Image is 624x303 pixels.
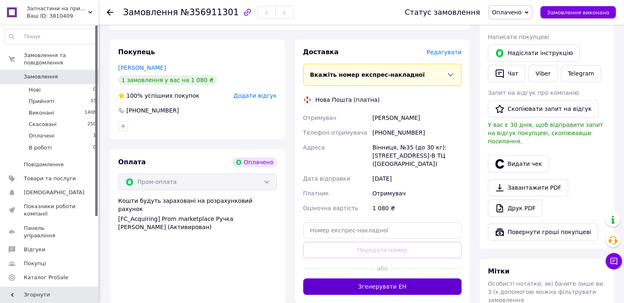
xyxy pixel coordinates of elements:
[29,98,54,105] span: Прийняті
[29,121,57,128] span: Скасовані
[118,75,217,85] div: 1 замовлення у вас на 1 080 ₴
[29,144,52,151] span: В роботі
[29,132,55,140] span: Оплачені
[90,98,96,105] span: 33
[488,267,510,275] span: Мітки
[118,215,277,231] div: [FC_Acquiring] Prom marketplace Ручка [PERSON_NAME] (Активирован)
[488,90,579,96] span: Запит на відгук про компанію
[313,96,382,104] div: Нова Пошта (платна)
[488,65,525,82] button: Чат
[310,71,425,78] span: Вкажіть номер експрес-накладної
[427,49,462,55] span: Редагувати
[126,92,143,99] span: 100%
[303,144,325,151] span: Адреса
[29,109,54,117] span: Виконані
[492,9,521,16] span: Оплачено
[29,86,41,94] span: Нові
[303,278,462,295] button: Згенерувати ЕН
[488,122,603,145] span: У вас є 30 днів, щоб відправити запит на відгук покупцеві, скопіювавши посилання.
[488,200,542,217] a: Друк PDF
[181,7,239,17] span: №356911301
[87,121,96,128] span: 250
[233,92,277,99] span: Додати відгук
[27,5,88,12] span: Запчастини на причіп
[488,223,598,241] button: Повернути гроші покупцеві
[303,190,329,197] span: Платник
[488,100,599,117] button: Скопіювати запит на відгук
[303,205,358,211] span: Оціночна вартість
[606,253,622,269] button: Чат з покупцем
[405,8,480,16] div: Статус замовлення
[232,157,277,167] div: Оплачено
[27,12,98,20] div: Ваш ID: 3810409
[24,274,68,281] span: Каталог ProSale
[488,155,549,172] button: Видати чек
[118,48,155,56] span: Покупець
[107,8,113,16] div: Повернутися назад
[303,175,350,182] span: Дата відправки
[24,189,85,196] span: [DEMOGRAPHIC_DATA]
[488,34,549,40] span: Написати покупцеві
[303,48,339,56] span: Доставка
[123,7,178,17] span: Замовлення
[118,158,146,166] span: Оплата
[118,197,277,231] div: Кошти будуть зараховані на розрахунковий рахунок
[5,29,96,44] input: Пошук
[371,140,463,171] div: Вінниця, №35 (до 30 кг): [STREET_ADDRESS]-В ТЦ ([GEOGRAPHIC_DATA])
[371,201,463,216] div: 1 080 ₴
[85,109,96,117] span: 1408
[303,222,462,239] input: Номер експрес-накладної
[24,175,76,182] span: Товари та послуги
[118,64,166,71] a: [PERSON_NAME]
[547,9,609,16] span: Замовлення виконано
[303,129,367,136] span: Телефон отримувача
[528,65,557,82] a: Viber
[24,225,76,239] span: Панель управління
[561,65,601,82] a: Telegram
[118,92,199,100] div: успішних покупок
[371,125,463,140] div: [PHONE_NUMBER]
[93,144,96,151] span: 0
[488,44,580,62] button: Надіслати інструкцію
[371,110,463,125] div: [PERSON_NAME]
[24,260,46,267] span: Покупці
[374,264,390,273] span: або
[93,132,96,140] span: 1
[540,6,616,18] button: Замовлення виконано
[24,246,45,253] span: Відгуки
[371,171,463,186] div: [DATE]
[93,86,96,94] span: 0
[24,73,58,80] span: Замовлення
[24,161,64,168] span: Повідомлення
[371,186,463,201] div: Отримувач
[126,106,180,115] div: [PHONE_NUMBER]
[303,115,336,121] span: Отримувач
[488,179,568,196] a: Завантажити PDF
[24,203,76,218] span: Показники роботи компанії
[24,52,98,67] span: Замовлення та повідомлення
